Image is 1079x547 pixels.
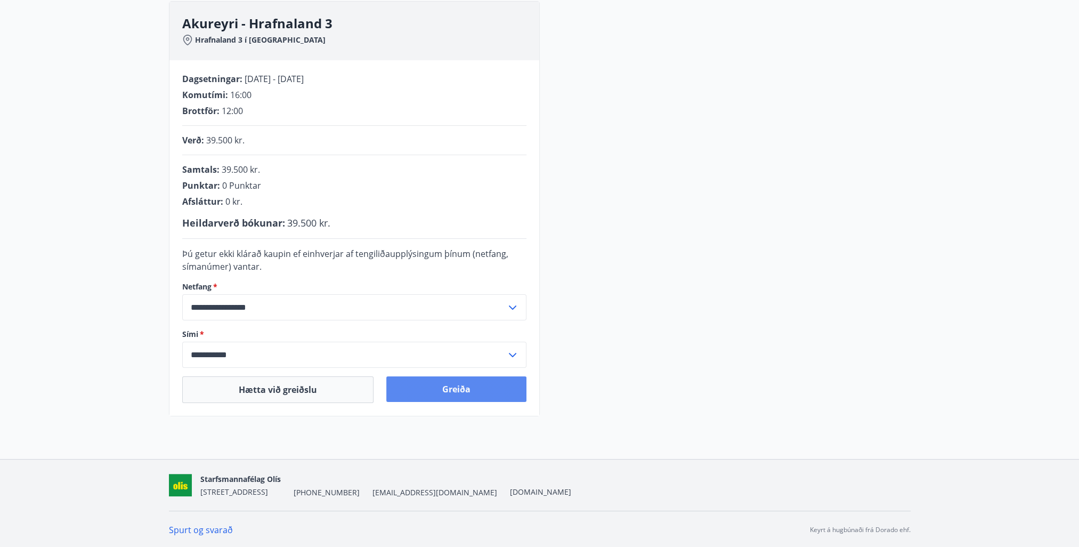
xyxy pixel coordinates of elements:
span: 0 Punktar [222,180,261,191]
span: 39.500 kr. [222,164,260,175]
span: Verð : [182,134,204,146]
span: 39.500 kr. [287,216,330,229]
span: Komutími : [182,89,228,101]
p: Keyrt á hugbúnaði frá Dorado ehf. [810,525,911,535]
label: Netfang [182,281,526,292]
span: [EMAIL_ADDRESS][DOMAIN_NAME] [372,487,497,498]
button: Greiða [386,376,526,402]
a: [DOMAIN_NAME] [510,487,571,497]
span: 12:00 [222,105,243,117]
h3: Akureyri - Hrafnaland 3 [182,14,539,33]
span: Þú getur ekki klárað kaupin ef einhverjar af tengiliðaupplýsingum þínum (netfang, símanúmer) vantar. [182,248,508,272]
span: [PHONE_NUMBER] [294,487,360,498]
span: Punktar : [182,180,220,191]
span: [STREET_ADDRESS] [200,487,268,497]
span: 39.500 kr. [206,134,245,146]
span: 16:00 [230,89,252,101]
span: Dagsetningar : [182,73,242,85]
img: zKKfP6KOkzrV16rlOvXjekfVdEO6DedhVoT8lYfP.png [169,474,192,497]
span: [DATE] - [DATE] [245,73,304,85]
span: Brottför : [182,105,220,117]
a: Spurt og svarað [169,524,233,536]
span: Heildarverð bókunar : [182,216,285,229]
span: Samtals : [182,164,220,175]
span: Afsláttur : [182,196,223,207]
span: Starfsmannafélag Olís [200,474,281,484]
span: 0 kr. [225,196,242,207]
button: Hætta við greiðslu [182,376,374,403]
label: Sími [182,329,526,340]
span: Hrafnaland 3 í [GEOGRAPHIC_DATA] [195,35,326,45]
